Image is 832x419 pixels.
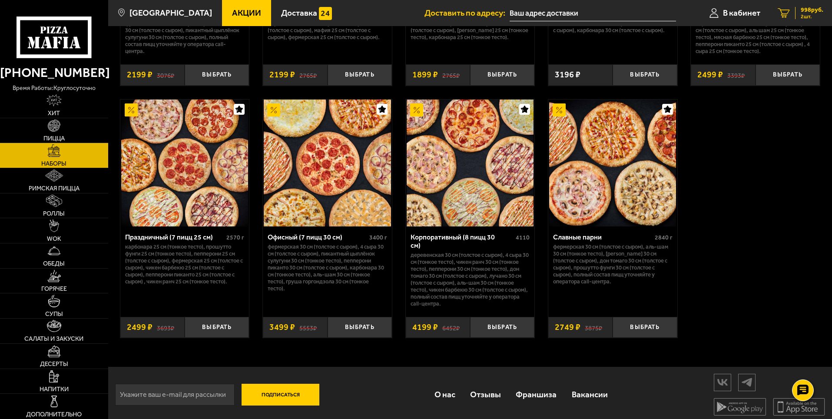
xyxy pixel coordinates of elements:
span: Наборы [41,160,66,166]
span: Дополнительно [26,411,82,417]
span: Доставить по адресу: [424,9,510,17]
span: 2570 г [226,234,244,241]
a: АкционныйОфисный (7 пицц 30 см) [263,100,392,226]
button: Выбрать [613,317,677,338]
img: Славные парни [549,100,676,226]
span: Акции [232,9,261,17]
p: Фермерская 30 см (толстое с сыром), 4 сыра 30 см (толстое с сыром), Пикантный цыплёнок сулугуни 3... [268,243,387,292]
p: Чикен Ранч 25 см (толстое с сыром), Чикен Барбекю 25 см (толстое с сыром), Карбонара 25 см (толст... [696,13,815,55]
a: АкционныйПраздничный (7 пицц 25 см) [120,100,249,226]
span: 2840 г [655,234,673,241]
button: Выбрать [185,64,249,86]
span: Пицца [43,135,65,141]
span: Обеды [43,260,65,266]
a: Вакансии [564,380,615,409]
input: Ваш адрес доставки [510,5,676,21]
img: 15daf4d41897b9f0e9f617042186c801.svg [319,7,332,20]
span: Роллы [43,210,65,216]
span: Хит [48,110,60,116]
s: 3693 ₽ [157,323,174,332]
span: В кабинет [723,9,760,17]
button: Выбрать [328,64,392,86]
p: Деревенская 30 см (толстое с сыром), 4 сыра 30 см (тонкое тесто), Чикен Ранч 30 см (тонкое тесто)... [411,252,530,307]
span: 2199 ₽ [269,70,295,79]
span: 4199 ₽ [412,323,438,332]
img: tg [739,375,755,390]
p: Чикен Ранч 25 см (толстое с сыром), Дракон 25 см (толстое с сыром), Чикен Барбекю 25 см (толстое ... [411,13,530,41]
p: Карбонара 30 см (толстое с сыром), Прошутто Фунги 30 см (толстое с сыром), [PERSON_NAME] 30 см (т... [125,13,245,55]
span: [GEOGRAPHIC_DATA] [129,9,212,17]
button: Выбрать [756,64,820,86]
button: Подписаться [242,384,320,406]
a: Отзывы [463,380,508,409]
span: Супы [45,311,63,317]
input: Укажите ваш e-mail для рассылки [115,384,235,406]
img: Акционный [267,103,280,116]
img: Акционный [125,103,138,116]
span: 2199 ₽ [127,70,152,79]
button: Выбрать [185,317,249,338]
s: 2765 ₽ [299,70,317,79]
span: 3400 г [369,234,387,241]
button: Выбрать [613,64,677,86]
div: Корпоративный (8 пицц 30 см) [411,233,514,249]
s: 3076 ₽ [157,70,174,79]
span: 2 шт. [801,14,823,19]
a: АкционныйКорпоративный (8 пицц 30 см) [406,100,535,226]
s: 3393 ₽ [727,70,745,79]
span: 4110 [516,234,530,241]
p: Фермерская 30 см (толстое с сыром), Аль-Шам 30 см (тонкое тесто), [PERSON_NAME] 30 см (толстое с ... [553,243,673,285]
span: 3196 ₽ [555,70,580,79]
img: Акционный [410,103,423,116]
s: 5553 ₽ [299,323,317,332]
span: 2749 ₽ [555,323,580,332]
s: 3875 ₽ [585,323,602,332]
span: Напитки [40,386,69,392]
span: Римская пицца [29,185,80,191]
span: 998 руб. [801,7,823,13]
p: Карбонара 25 см (тонкое тесто), Прошутто Фунги 25 см (тонкое тесто), Пепперони 25 см (толстое с с... [125,243,245,285]
span: Десерты [40,361,68,367]
a: АкционныйСлавные парни [548,100,677,226]
img: Офисный (7 пицц 30 см) [264,100,391,226]
button: Выбрать [328,317,392,338]
span: 1899 ₽ [412,70,438,79]
img: Корпоративный (8 пицц 30 см) [407,100,534,226]
div: Офисный (7 пицц 30 см) [268,233,367,241]
span: Салаты и закуски [24,336,83,342]
p: Мясная Барбекю 25 см (толстое с сыром), 4 сыра 25 см (толстое с сыром), Чикен Ранч 25 см (толстое... [268,13,387,41]
a: Франшиза [508,380,564,409]
img: vk [714,375,731,390]
span: 2499 ₽ [127,323,152,332]
s: 2765 ₽ [442,70,460,79]
a: О нас [427,380,462,409]
img: Праздничный (7 пицц 25 см) [121,100,248,226]
span: 2499 ₽ [697,70,723,79]
span: WOK [47,236,61,242]
button: Выбрать [470,64,534,86]
button: Выбрать [470,317,534,338]
img: Акционный [553,103,566,116]
div: Праздничный (7 пицц 25 см) [125,233,225,241]
s: 6452 ₽ [442,323,460,332]
span: Доставка [281,9,317,17]
span: 3499 ₽ [269,323,295,332]
div: Славные парни [553,233,653,241]
span: Горячее [41,286,67,292]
